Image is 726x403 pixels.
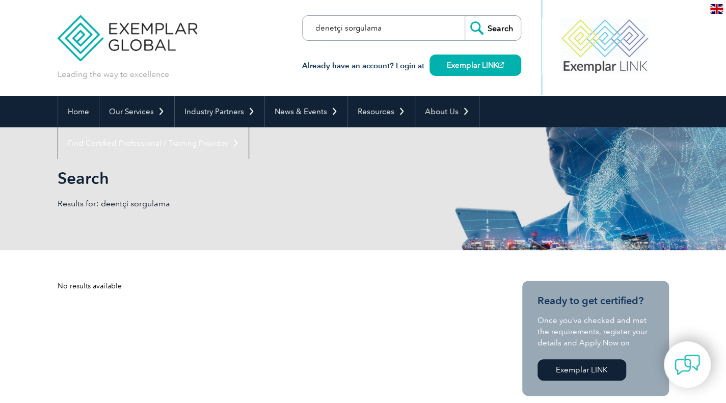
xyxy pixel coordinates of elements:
img: contact-chat.png [675,352,700,378]
a: Resources [348,96,415,127]
a: News & Events [265,96,347,127]
img: en [710,4,723,14]
a: Industry Partners [175,96,264,127]
a: Our Services [99,96,174,127]
a: Find Certified Professional / Training Provider [58,127,249,159]
h1: Search [58,168,449,188]
h3: Ready to get certified? [537,294,654,307]
a: Exemplar LINK [537,359,626,381]
input: Search [465,16,521,40]
p: Results for: deentçi sorgulama [58,198,363,209]
img: open_square.png [498,62,504,68]
p: Leading the way to excellence [58,69,169,80]
div: No results available [58,281,486,291]
p: Once you’ve checked and met the requirements, register your details and Apply Now on [537,315,654,348]
h3: Already have an account? Login at [302,60,521,72]
a: About Us [415,96,479,127]
a: Home [58,96,99,127]
a: Exemplar LINK [429,55,521,76]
